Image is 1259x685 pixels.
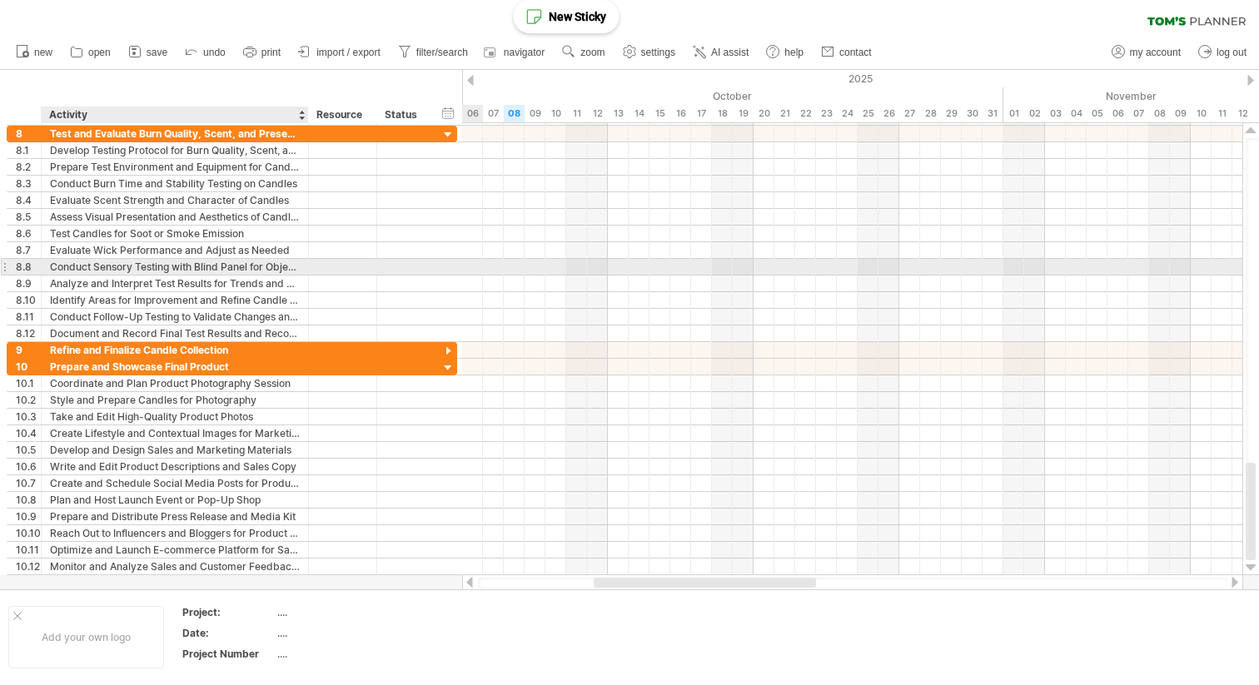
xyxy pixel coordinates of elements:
div: Test Candles for Soot or Smoke Emission [50,226,300,241]
span: AI assist [711,47,749,58]
span: help [784,47,804,58]
div: Saturday, 11 October 2025 [566,105,587,122]
div: Style and Prepare Candles for Photography [50,392,300,408]
div: 8.3 [16,176,41,191]
div: Tuesday, 14 October 2025 [629,105,649,122]
a: import / export [294,42,386,63]
div: 8.9 [16,275,41,291]
a: AI assist [689,42,754,63]
div: Prepare and Distribute Press Release and Media Kit [50,509,300,524]
a: undo [181,42,231,63]
div: Monitor and Analyze Sales and Customer Feedback for Future Improvements [50,558,300,574]
span: log out [1217,47,1247,58]
div: Tuesday, 7 October 2025 [483,105,504,122]
div: Saturday, 25 October 2025 [858,105,878,122]
div: 10.5 [16,442,41,458]
span: settings [641,47,675,58]
div: Reach Out to Influencers and Bloggers for Product Reviews [50,525,300,541]
a: my account [1107,42,1186,63]
div: Take and Edit High-Quality Product Photos [50,409,300,424]
a: log out [1194,42,1252,63]
div: Monday, 3 November 2025 [1045,105,1066,122]
div: Sunday, 9 November 2025 [1170,105,1191,122]
div: Prepare Test Environment and Equipment for Candle Testing [50,159,300,175]
div: Friday, 31 October 2025 [983,105,1003,122]
div: 10.8 [16,492,41,508]
div: Evaluate Wick Performance and Adjust as Needed [50,242,300,258]
div: 8.8 [16,259,41,275]
div: Thursday, 6 November 2025 [1107,105,1128,122]
div: October 2025 [358,87,1003,105]
div: 8.7 [16,242,41,258]
div: Saturday, 1 November 2025 [1003,105,1024,122]
div: 8 [16,126,41,141]
div: Thursday, 30 October 2025 [962,105,983,122]
span: filter/search [416,47,468,58]
div: Wednesday, 22 October 2025 [795,105,816,122]
span: import / export [316,47,381,58]
div: 10.7 [16,475,41,491]
div: 10.2 [16,392,41,408]
div: 10.1 [16,375,41,391]
span: my account [1130,47,1181,58]
div: 10.3 [16,409,41,424]
div: Sunday, 19 October 2025 [733,105,754,122]
div: Thursday, 9 October 2025 [525,105,545,122]
a: contact [817,42,877,63]
div: .... [277,626,417,640]
div: 10.11 [16,542,41,558]
div: Status [385,107,421,123]
div: Refine and Finalize Candle Collection [50,342,300,358]
div: Plan and Host Launch Event or Pop-Up Shop [50,492,300,508]
div: Project Number [182,647,274,661]
div: Create and Schedule Social Media Posts for Product Launch [50,475,300,491]
span: open [88,47,111,58]
div: Wednesday, 8 October 2025 [504,105,525,122]
a: open [66,42,116,63]
div: Saturday, 8 November 2025 [1149,105,1170,122]
div: Resource [316,107,367,123]
div: Write and Edit Product Descriptions and Sales Copy [50,459,300,474]
div: Monday, 6 October 2025 [462,105,483,122]
div: Conduct Burn Time and Stability Testing on Candles [50,176,300,191]
div: Create Lifestyle and Contextual Images for Marketing [50,425,300,441]
a: save [124,42,172,63]
div: Conduct Follow-Up Testing to Validate Changes and Improvements [50,309,300,325]
div: Sunday, 26 October 2025 [878,105,899,122]
div: 8.5 [16,209,41,225]
div: Monday, 13 October 2025 [608,105,629,122]
div: Conduct Sensory Testing with Blind Panel for Objective Feedback [50,259,300,275]
div: Monday, 10 November 2025 [1191,105,1212,122]
div: 10.6 [16,459,41,474]
div: Develop and Design Sales and Marketing Materials [50,442,300,458]
div: 8.12 [16,325,41,341]
div: Tuesday, 11 November 2025 [1212,105,1232,122]
div: Tuesday, 28 October 2025 [920,105,941,122]
a: print [239,42,286,63]
div: 8.10 [16,292,41,308]
div: Document and Record Final Test Results and Recommendations [50,325,300,341]
div: Analyze and Interpret Test Results for Trends and Patterns [50,275,300,291]
div: Tuesday, 4 November 2025 [1066,105,1087,122]
div: 8.2 [16,159,41,175]
div: Sunday, 12 October 2025 [587,105,608,122]
a: settings [619,42,680,63]
div: Thursday, 23 October 2025 [816,105,837,122]
div: .... [277,605,417,619]
div: Friday, 17 October 2025 [691,105,712,122]
a: new [12,42,57,63]
div: 8.4 [16,192,41,208]
a: filter/search [394,42,473,63]
div: Friday, 10 October 2025 [545,105,566,122]
div: Monday, 20 October 2025 [754,105,774,122]
span: contact [839,47,872,58]
div: Monday, 27 October 2025 [899,105,920,122]
div: 10.9 [16,509,41,524]
span: undo [203,47,226,58]
div: 10 [16,359,41,375]
a: zoom [558,42,610,63]
span: zoom [580,47,605,58]
a: navigator [481,42,550,63]
div: Thursday, 16 October 2025 [670,105,691,122]
div: 10.4 [16,425,41,441]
